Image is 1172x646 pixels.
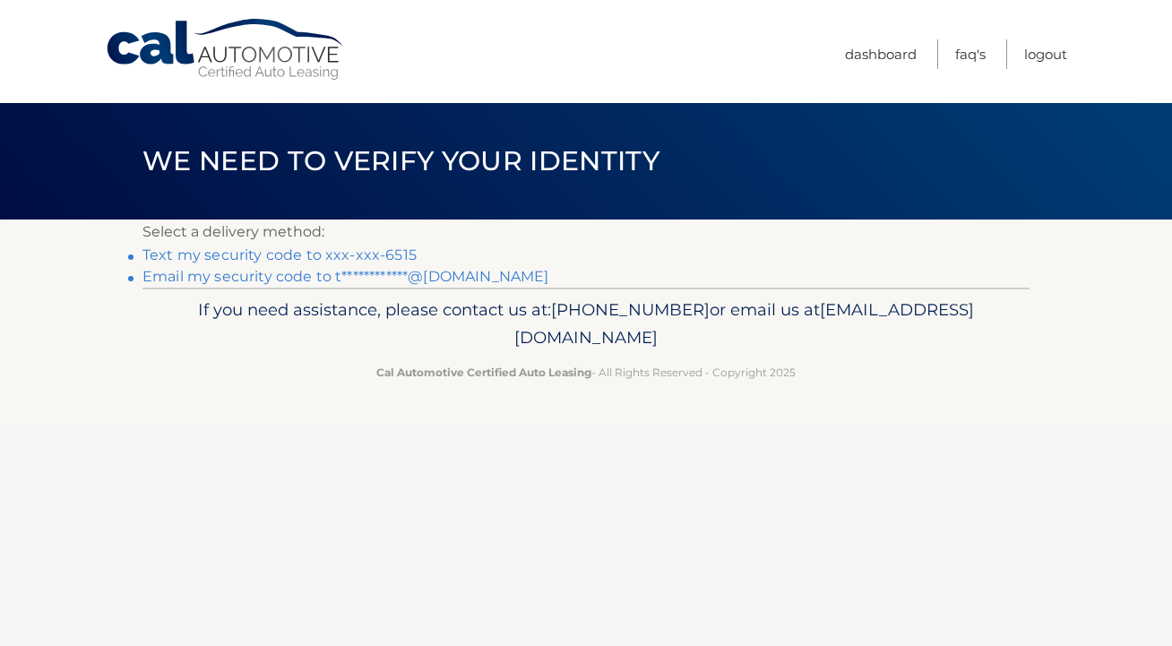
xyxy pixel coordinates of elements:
[154,296,1018,353] p: If you need assistance, please contact us at: or email us at
[1024,39,1067,69] a: Logout
[955,39,986,69] a: FAQ's
[551,299,710,320] span: [PHONE_NUMBER]
[142,246,417,263] a: Text my security code to xxx-xxx-6515
[142,144,659,177] span: We need to verify your identity
[105,18,347,82] a: Cal Automotive
[142,220,1030,245] p: Select a delivery method:
[154,363,1018,382] p: - All Rights Reserved - Copyright 2025
[845,39,917,69] a: Dashboard
[376,366,591,379] strong: Cal Automotive Certified Auto Leasing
